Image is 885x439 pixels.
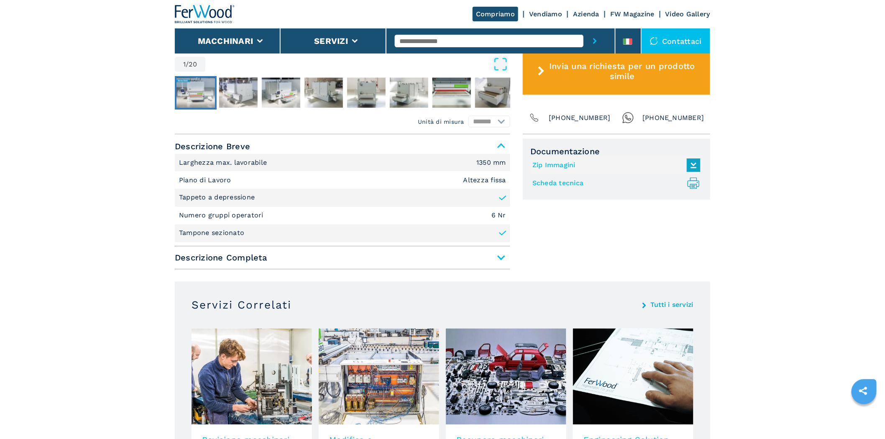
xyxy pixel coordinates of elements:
[650,302,693,309] a: Tutti i servizi
[175,76,510,110] nav: Thumbnail Navigation
[849,401,879,433] iframe: Chat
[303,76,345,110] button: Go to Slide 4
[345,76,387,110] button: Go to Slide 5
[179,211,266,220] p: Numero gruppi operatori
[314,36,348,46] button: Servizi
[304,78,343,108] img: 6800703c04097b17d76f746066185548
[418,117,464,126] em: Unità di misura
[207,57,508,72] button: Open Fullscreen
[650,37,658,45] img: Contattaci
[463,177,506,184] em: Altezza fissa
[573,329,693,425] img: image
[175,154,510,242] div: Descrizione Breve
[179,229,244,238] p: Tampone sezionato
[192,299,292,312] h3: Servizi Correlati
[573,10,599,18] a: Azienda
[347,78,386,108] img: 4dfe54c730f313ac48c67ce5211d0ba8
[532,176,696,190] a: Scheda tecnica
[260,76,302,110] button: Go to Slide 3
[491,212,506,219] em: 6 Nr
[549,112,611,124] span: [PHONE_NUMBER]
[665,10,710,18] a: Video Gallery
[186,61,189,68] span: /
[179,193,255,202] p: Tappeto a depressione
[622,112,634,124] img: Whatsapp
[431,76,473,110] button: Go to Slide 7
[179,158,269,167] p: Larghezza max. lavorabile
[175,76,217,110] button: Go to Slide 1
[432,78,471,108] img: af5f9689df7574128c533fda134fe8c9
[175,139,510,154] span: Descrizione Breve
[475,78,514,108] img: b5e9b68bfdf764941d5857836d19ffbe
[175,250,510,265] span: Descrizione Completa
[217,76,259,110] button: Go to Slide 2
[319,329,439,425] img: image
[219,78,258,108] img: 2d190deee4b50a213aa6f5dfe5574d8d
[175,5,235,23] img: Ferwood
[642,28,711,54] div: Contattaci
[388,76,430,110] button: Go to Slide 6
[390,78,428,108] img: e45a808382c7880d2782983d3368992a
[262,78,300,108] img: 04127d8e4a6723fedb792c4041c40247
[532,158,696,172] a: Zip Immagini
[853,380,874,401] a: sharethis
[530,146,703,156] span: Documentazione
[583,28,606,54] button: submit-button
[473,76,515,110] button: Go to Slide 8
[179,176,233,185] p: Piano di Lavoro
[610,10,655,18] a: FW Magazine
[642,112,704,124] span: [PHONE_NUMBER]
[523,47,710,95] button: Invia una richiesta per un prodotto simile
[548,61,696,81] span: Invia una richiesta per un prodotto simile
[189,61,197,68] span: 20
[192,329,312,425] img: image
[183,61,186,68] span: 1
[473,7,518,21] a: Compriamo
[176,78,215,108] img: 8f0af6521436e3a2ae0ad2bc9d8bc764
[198,36,253,46] button: Macchinari
[529,112,540,124] img: Phone
[476,159,506,166] em: 1350 mm
[446,329,566,425] img: image
[529,10,562,18] a: Vendiamo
